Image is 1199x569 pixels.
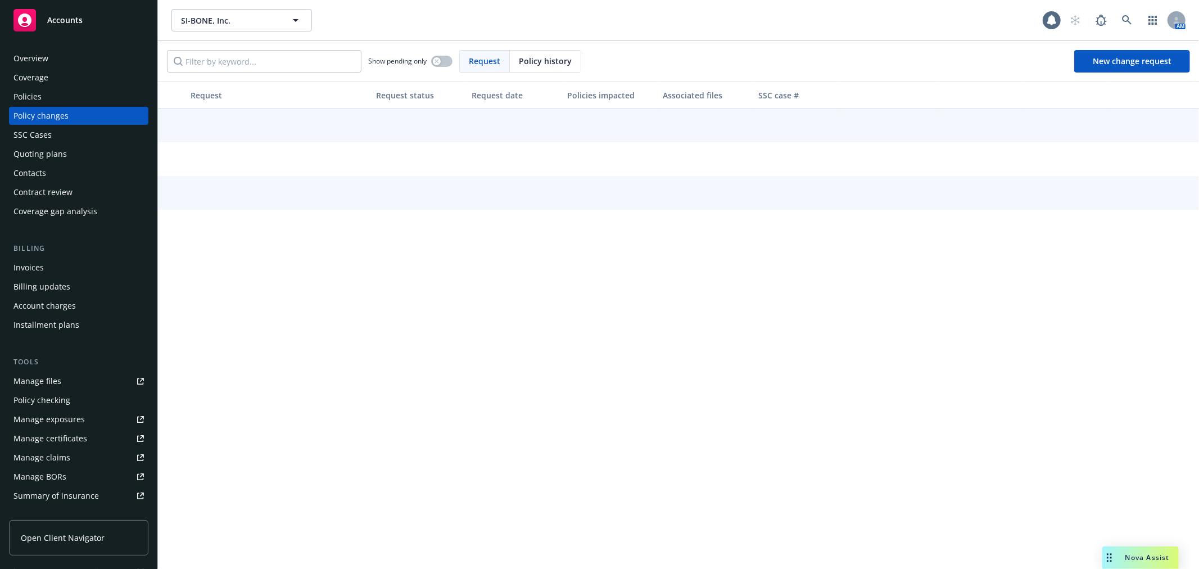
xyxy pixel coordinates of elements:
a: Start snowing [1064,9,1087,31]
a: Search [1116,9,1138,31]
a: Account charges [9,297,148,315]
a: Policies [9,88,148,106]
a: Coverage [9,69,148,87]
a: Manage claims [9,449,148,467]
button: Request [186,82,372,109]
div: Billing [9,243,148,254]
a: Switch app [1142,9,1164,31]
span: Show pending only [368,56,427,66]
span: Accounts [47,16,83,25]
button: Request status [372,82,467,109]
div: Drag to move [1102,547,1116,569]
button: Request date [467,82,563,109]
a: Quoting plans [9,145,148,163]
span: Request [469,55,500,67]
input: Filter by keyword... [167,50,361,73]
div: Tools [9,356,148,368]
a: Coverage gap analysis [9,202,148,220]
div: SSC case # [758,89,834,101]
a: Manage BORs [9,468,148,486]
a: Summary of insurance [9,487,148,505]
button: SI-BONE, Inc. [171,9,312,31]
div: Billing updates [13,278,70,296]
div: Request [191,89,367,101]
a: Overview [9,49,148,67]
div: Installment plans [13,316,79,334]
span: Nova Assist [1125,553,1170,562]
div: Policies [13,88,42,106]
span: Open Client Navigator [21,532,105,544]
div: Manage BORs [13,468,66,486]
a: Contract review [9,183,148,201]
div: Contract review [13,183,73,201]
span: New change request [1093,56,1171,66]
div: Request status [376,89,463,101]
div: Overview [13,49,48,67]
div: Invoices [13,259,44,277]
a: Installment plans [9,316,148,334]
div: Coverage [13,69,48,87]
div: Request date [472,89,558,101]
a: New change request [1074,50,1190,73]
div: Contacts [13,164,46,182]
a: Manage files [9,372,148,390]
div: Associated files [663,89,749,101]
span: SI-BONE, Inc. [181,15,278,26]
button: Policies impacted [563,82,658,109]
div: Policies impacted [567,89,654,101]
div: Policy AI ingestions [13,506,85,524]
div: Manage claims [13,449,70,467]
button: Associated files [658,82,754,109]
a: SSC Cases [9,126,148,144]
a: Policy checking [9,391,148,409]
a: Contacts [9,164,148,182]
div: Coverage gap analysis [13,202,97,220]
a: Manage certificates [9,430,148,448]
button: SSC case # [754,82,838,109]
div: Manage files [13,372,61,390]
a: Policy AI ingestions [9,506,148,524]
div: Summary of insurance [13,487,99,505]
a: Billing updates [9,278,148,296]
div: Account charges [13,297,76,315]
div: Policy changes [13,107,69,125]
span: Policy history [519,55,572,67]
div: Policy checking [13,391,70,409]
a: Accounts [9,4,148,36]
div: Quoting plans [13,145,67,163]
a: Report a Bug [1090,9,1112,31]
a: Policy changes [9,107,148,125]
div: SSC Cases [13,126,52,144]
div: Manage exposures [13,410,85,428]
div: Manage certificates [13,430,87,448]
a: Invoices [9,259,148,277]
button: Nova Assist [1102,547,1179,569]
a: Manage exposures [9,410,148,428]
